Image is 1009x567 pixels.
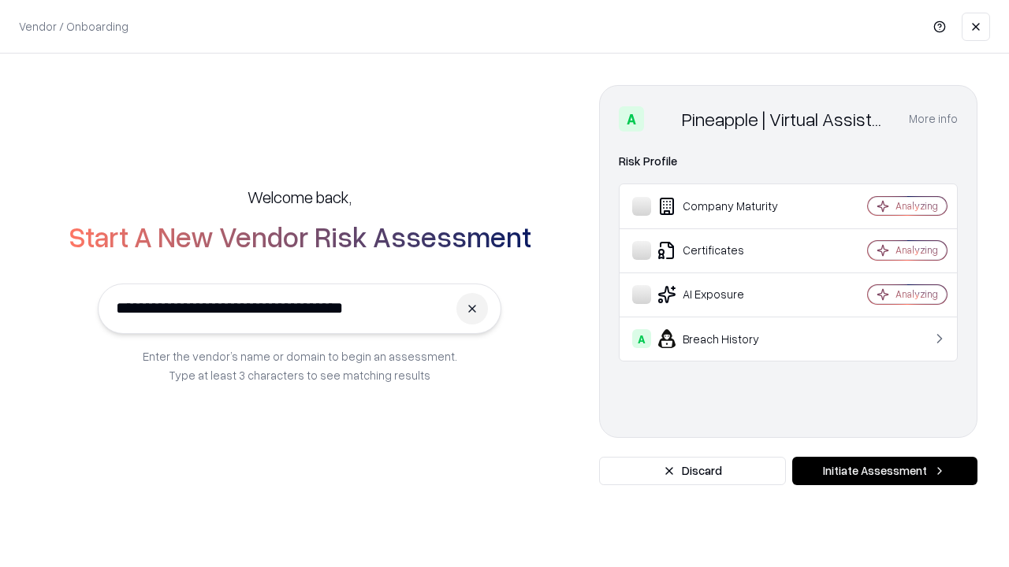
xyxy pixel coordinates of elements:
[599,457,786,485] button: Discard
[632,329,651,348] div: A
[650,106,676,132] img: Pineapple | Virtual Assistant Agency
[69,220,531,252] h2: Start A New Vendor Risk Assessment
[619,152,958,171] div: Risk Profile
[895,199,938,213] div: Analyzing
[632,329,821,348] div: Breach History
[248,186,352,208] h5: Welcome back,
[632,197,821,216] div: Company Maturity
[682,106,890,132] div: Pineapple | Virtual Assistant Agency
[895,287,938,301] div: Analyzing
[909,105,958,133] button: More info
[792,457,977,485] button: Initiate Assessment
[895,243,938,257] div: Analyzing
[632,241,821,260] div: Certificates
[19,18,128,35] p: Vendor / Onboarding
[619,106,644,132] div: A
[632,285,821,304] div: AI Exposure
[143,346,457,384] p: Enter the vendor’s name or domain to begin an assessment. Type at least 3 characters to see match...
